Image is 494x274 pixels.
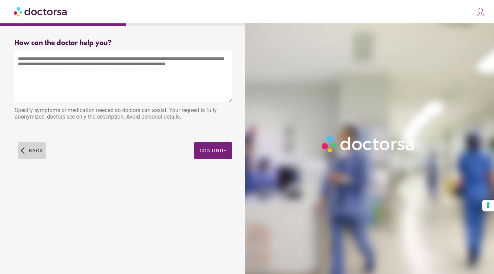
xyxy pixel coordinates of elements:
[18,142,46,159] button: arrow_back_ios Back
[14,39,232,47] div: How can the doctor help you?
[14,4,68,19] img: Doctorsa.com
[482,200,494,211] button: Your consent preferences for tracking technologies
[200,148,226,153] span: Continue
[194,142,232,159] button: Continue
[29,148,43,153] span: Back
[14,103,232,125] div: Specify symptoms or medication needed so doctors can assist. Your request is fully anonymized; do...
[476,7,485,17] img: icons8-customer-100.png
[319,133,418,155] img: Logo-Doctorsa-trans-White-partial-flat.png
